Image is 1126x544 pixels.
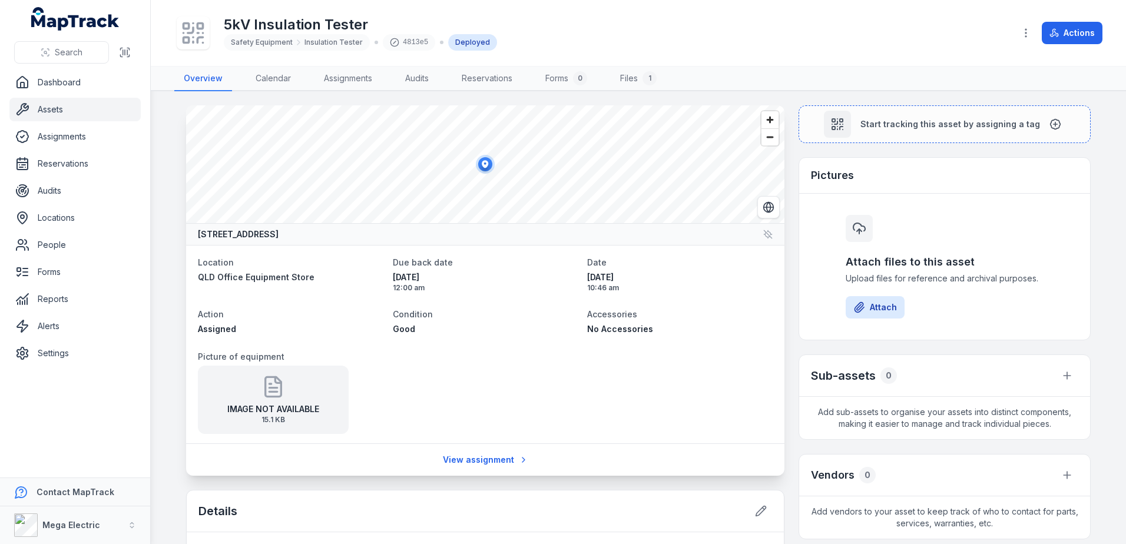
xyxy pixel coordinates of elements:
a: Locations [9,206,141,230]
a: View assignment [435,449,536,471]
a: People [9,233,141,257]
span: Accessories [587,309,637,319]
span: Condition [393,309,433,319]
a: QLD Office Equipment Store [198,271,383,283]
span: 15.1 KB [227,415,319,424]
canvas: Map [186,105,784,223]
time: 30/08/2025, 12:00:00 am [393,271,578,293]
button: Zoom out [761,128,779,145]
span: [DATE] [393,271,578,283]
a: Reservations [9,152,141,175]
span: Add sub-assets to organise your assets into distinct components, making it easier to manage and t... [799,397,1090,439]
a: Dashboard [9,71,141,94]
h3: Pictures [811,167,854,184]
strong: [STREET_ADDRESS] [198,228,279,240]
a: Reports [9,287,141,311]
span: Action [198,309,224,319]
span: [DATE] [587,271,773,283]
h2: Sub-assets [811,367,876,384]
a: Overview [174,67,232,91]
a: Files1 [611,67,666,91]
span: Add vendors to your asset to keep track of who to contact for parts, services, warranties, etc. [799,496,1090,539]
h1: 5kV Insulation Tester [224,15,497,34]
h3: Attach files to this asset [846,254,1044,270]
button: Switch to Satellite View [757,196,780,218]
div: 0 [573,71,587,85]
strong: Contact MapTrack [37,487,114,497]
button: Attach [846,296,905,319]
button: Actions [1042,22,1102,44]
span: QLD Office Equipment Store [198,272,314,282]
span: Good [393,324,415,334]
span: Picture of equipment [198,351,284,361]
span: Search [55,47,82,58]
a: Assets [9,98,141,121]
h2: Details [198,503,237,519]
a: Alerts [9,314,141,338]
a: Calendar [246,67,300,91]
div: 1 [643,71,657,85]
span: Upload files for reference and archival purposes. [846,273,1044,284]
div: 0 [880,367,897,384]
h3: Vendors [811,467,855,483]
span: 12:00 am [393,283,578,293]
time: 29/08/2025, 10:46:11 am [587,271,773,293]
span: Assigned [198,324,236,334]
a: Audits [9,179,141,203]
div: Deployed [448,34,497,51]
a: Assignments [9,125,141,148]
a: MapTrack [31,7,120,31]
a: Forms [9,260,141,284]
button: Search [14,41,109,64]
div: 0 [859,467,876,483]
a: Audits [396,67,438,91]
a: Reservations [452,67,522,91]
a: Settings [9,341,141,365]
span: Due back date [393,257,453,267]
button: Start tracking this asset by assigning a tag [799,105,1091,143]
span: Safety Equipment [231,38,293,47]
a: Assignments [314,67,382,91]
span: 10:46 am [587,283,773,293]
div: 4813e5 [383,34,435,51]
button: Zoom in [761,111,779,128]
a: Forms0 [536,67,597,91]
strong: Mega Electric [42,520,100,530]
span: Insulation Tester [304,38,363,47]
strong: IMAGE NOT AVAILABLE [227,403,319,415]
span: No Accessories [587,324,653,334]
span: Location [198,257,234,267]
span: Date [587,257,607,267]
span: Start tracking this asset by assigning a tag [860,118,1040,130]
